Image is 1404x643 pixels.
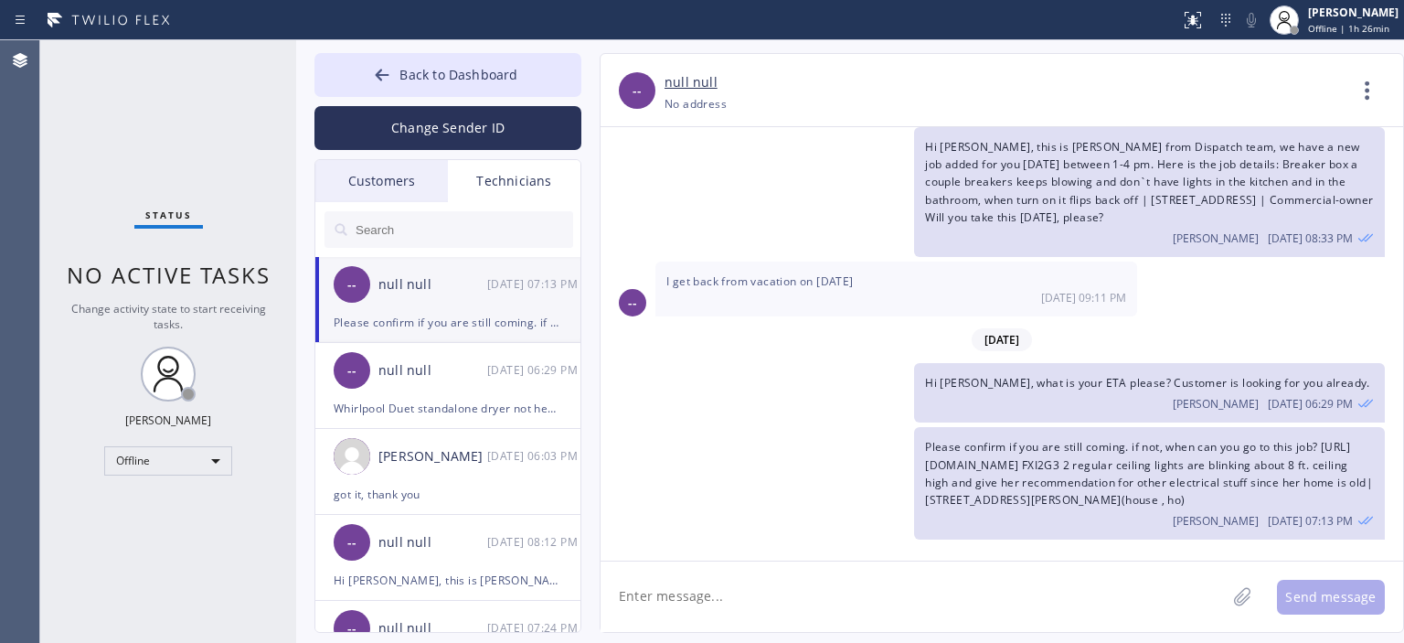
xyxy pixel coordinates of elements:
[665,72,718,93] a: null null
[914,363,1385,423] div: 03/24/2025 9:29 AM
[487,617,582,638] div: 02/05/2025 9:24 AM
[399,66,517,83] span: Back to Dashboard
[1041,290,1126,305] span: [DATE] 09:11 PM
[665,93,727,114] div: No address
[1173,230,1259,246] span: [PERSON_NAME]
[347,360,356,381] span: --
[487,273,582,295] div: 03/24/2025 9:13 AM
[334,570,562,591] div: Hi [PERSON_NAME], this is [PERSON_NAME], can you take a job in [GEOGRAPHIC_DATA][PERSON_NAME] for...
[1268,396,1353,412] span: [DATE] 06:29 PM
[1308,5,1399,20] div: [PERSON_NAME]
[71,301,266,332] span: Change activity state to start receiving tasks.
[633,80,642,102] span: --
[1268,513,1353,529] span: [DATE] 07:13 PM
[628,293,637,314] span: --
[125,413,211,428] div: [PERSON_NAME]
[378,446,487,467] div: [PERSON_NAME]
[378,274,487,295] div: null null
[314,106,581,150] button: Change Sender ID
[666,273,854,289] span: I get back from vacation on [DATE]
[315,160,448,202] div: Customers
[347,532,356,553] span: --
[925,439,1373,508] span: Please confirm if you are still coming. if not, when can you go to this job? [URL][DOMAIN_NAME] F...
[354,211,573,248] input: Search
[67,260,271,290] span: No active tasks
[334,398,562,419] div: Whirlpool Duet standalone dryer not heating at least 8 yrs // 11042 [GEOGRAPHIC_DATA], [GEOGRAPHI...
[1173,396,1259,412] span: [PERSON_NAME]
[487,359,582,380] div: 03/24/2025 9:29 AM
[334,484,562,505] div: got it, thank you
[347,274,356,295] span: --
[334,438,370,475] img: user.png
[1268,230,1353,246] span: [DATE] 08:33 PM
[145,209,192,221] span: Status
[487,531,582,552] div: 03/06/2025 9:12 AM
[378,360,487,381] div: null null
[914,127,1385,257] div: 03/14/2025 9:33 AM
[914,427,1385,540] div: 03/24/2025 9:13 AM
[487,445,582,466] div: 03/17/2025 9:03 AM
[378,532,487,553] div: null null
[1277,580,1385,615] button: Send message
[655,262,1137,316] div: 03/14/2025 9:11 AM
[1308,22,1389,35] span: Offline | 1h 26min
[104,446,232,476] div: Offline
[925,375,1370,391] span: Hi [PERSON_NAME], what is your ETA please? Customer is looking for you already.
[972,328,1032,351] span: [DATE]
[925,139,1373,225] span: Hi [PERSON_NAME], this is [PERSON_NAME] from Dispatch team, we have a new job added for you [DATE...
[314,53,581,97] button: Back to Dashboard
[1239,7,1264,33] button: Mute
[347,618,356,639] span: --
[334,312,562,333] div: Please confirm if you are still coming. if not, when can you go to this job? [URL][DOMAIN_NAME] F...
[1173,513,1259,529] span: [PERSON_NAME]
[448,160,580,202] div: Technicians
[378,618,487,639] div: null null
